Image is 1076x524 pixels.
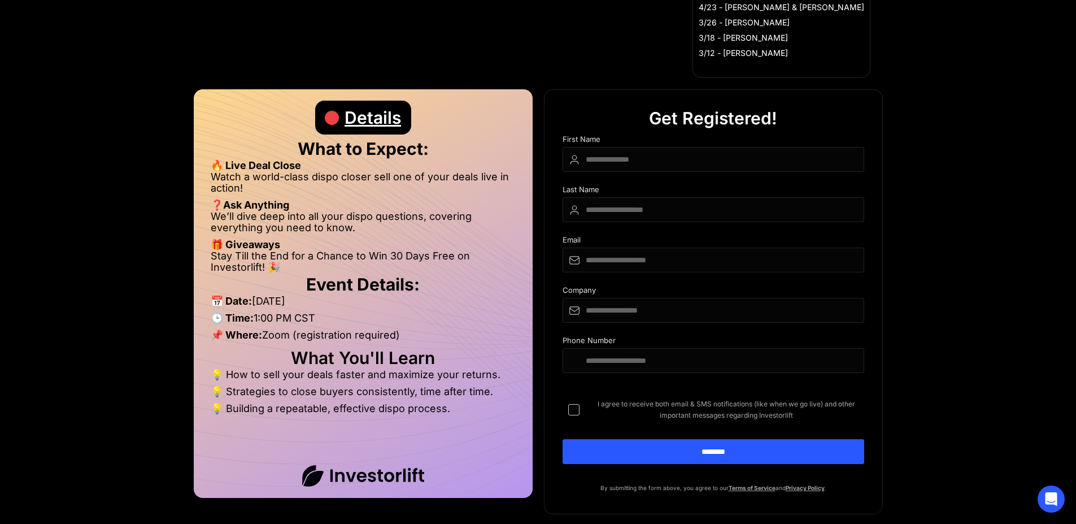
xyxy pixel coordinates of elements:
div: Details [345,101,401,135]
li: Zoom (registration required) [211,330,516,347]
div: Email [563,236,864,248]
div: Phone Number [563,336,864,348]
div: Open Intercom Messenger [1038,486,1065,513]
strong: What to Expect: [298,138,429,159]
li: 💡 Strategies to close buyers consistently, time after time. [211,386,516,403]
strong: 📌 Where: [211,329,262,341]
li: [DATE] [211,296,516,313]
a: Terms of Service [729,484,776,491]
strong: 🎁 Giveaways [211,239,280,250]
h2: What You'll Learn [211,352,516,363]
span: I agree to receive both email & SMS notifications (like when we go live) and other important mess... [589,399,864,421]
li: Watch a world-class dispo closer sell one of your deals live in action! [211,171,516,200]
li: 💡 Building a repeatable, effective dispo process. [211,403,516,414]
li: 💡 How to sell your deals faster and maximize your returns. [211,369,516,386]
strong: 🔥 Live Deal Close [211,159,301,171]
div: Last Name [563,185,864,197]
li: We’ll dive deep into all your dispo questions, covering everything you need to know. [211,211,516,239]
form: DIspo Day Main Form [563,135,864,482]
strong: 📅 Date: [211,295,252,307]
div: Get Registered! [649,101,777,135]
li: Stay Till the End for a Chance to Win 30 Days Free on Investorlift! 🎉 [211,250,516,273]
strong: Event Details: [306,274,420,295]
strong: ❓Ask Anything [211,199,289,211]
a: Privacy Policy [786,484,825,491]
li: 1:00 PM CST [211,313,516,330]
div: Company [563,286,864,298]
div: First Name [563,135,864,147]
p: By submitting the form above, you agree to our and . [563,482,864,493]
strong: 🕒 Time: [211,312,254,324]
